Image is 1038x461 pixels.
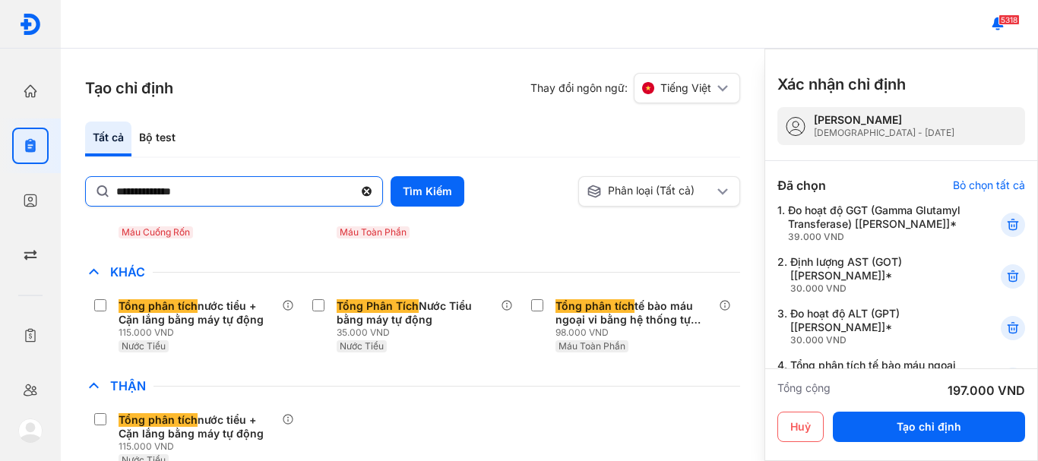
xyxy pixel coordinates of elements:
div: 115.000 VND [119,327,282,339]
div: 98.000 VND [555,327,719,339]
span: Máu Cuống Rốn [122,226,190,238]
span: Máu Toàn Phần [559,340,625,352]
div: [DEMOGRAPHIC_DATA] - [DATE] [814,127,954,139]
div: Tổng cộng [777,381,831,399]
div: Nước Tiểu bằng máy tự động [337,299,494,327]
div: 30.000 VND [790,283,964,295]
span: 5318 [998,14,1020,25]
div: tế bào máu ngoại vi bằng hệ thống tự động [555,299,713,327]
div: Bỏ chọn tất cả [953,178,1025,192]
h3: Xác nhận chỉ định [777,74,906,95]
div: nước tiểu + Cặn lắng bằng máy tự động [119,299,276,327]
span: Tiếng Việt [660,81,711,95]
div: Đo hoạt độ ALT (GPT) [[PERSON_NAME]]* [790,307,964,346]
h3: Tạo chỉ định [85,77,173,99]
div: Phân loại (Tất cả) [587,184,714,199]
span: Tổng Phân Tích [337,299,419,313]
div: 39.000 VND [788,231,964,243]
div: 115.000 VND [119,440,282,453]
img: logo [19,13,42,36]
div: Thay đổi ngôn ngữ: [530,73,740,103]
div: 1. [777,204,964,243]
div: 2. [777,255,964,295]
button: Huỷ [777,412,824,442]
div: Tổng phân tích tế bào máu ngoại vi bằng hệ thống tự động [790,358,964,398]
button: Tìm Kiếm [391,176,464,207]
div: 35.000 VND [337,327,500,339]
div: 4. [777,358,964,398]
span: Tổng phân tích [119,413,198,427]
span: Nước Tiểu [122,340,166,352]
div: Định lượng AST (GOT) [[PERSON_NAME]]* [790,255,964,295]
div: 30.000 VND [790,334,964,346]
span: Khác [103,264,153,279]
img: logo [18,418,43,443]
div: [PERSON_NAME] [814,113,954,127]
span: Nước Tiểu [340,340,384,352]
div: 197.000 VND [948,381,1025,399]
span: Thận [103,378,153,393]
span: Tổng phân tích [555,299,635,313]
span: Máu Toàn Phần [340,226,407,238]
div: nước tiểu + Cặn lắng bằng máy tự động [119,413,276,440]
span: Tổng phân tích [119,299,198,313]
div: Đo hoạt độ GGT (Gamma Glutamyl Transferase) [[PERSON_NAME]]* [788,204,964,243]
div: 3. [777,307,964,346]
div: Bộ test [131,122,183,156]
div: Tất cả [85,122,131,156]
button: Tạo chỉ định [833,412,1025,442]
div: Đã chọn [777,176,826,194]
